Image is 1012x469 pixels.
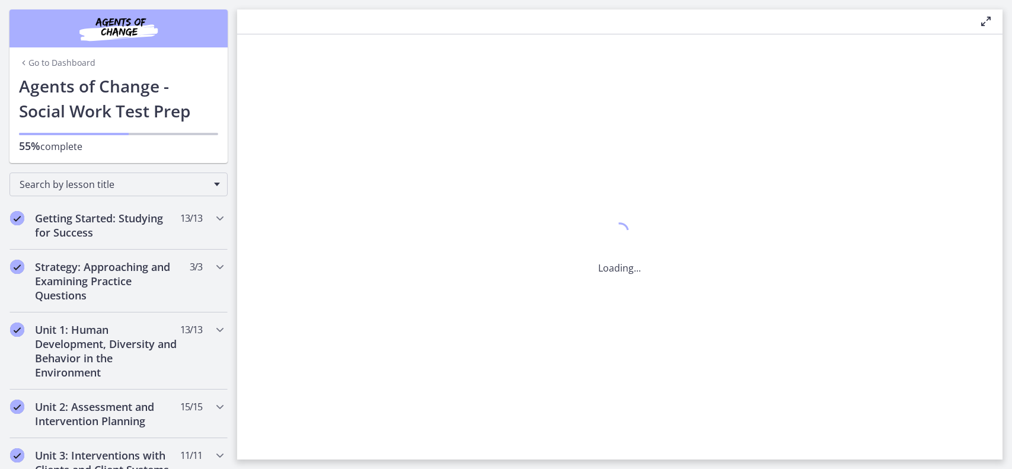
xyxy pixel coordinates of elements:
[19,57,95,69] a: Go to Dashboard
[35,211,180,240] h2: Getting Started: Studying for Success
[9,173,228,196] div: Search by lesson title
[35,323,180,379] h2: Unit 1: Human Development, Diversity and Behavior in the Environment
[180,448,202,462] span: 11 / 11
[19,74,218,123] h1: Agents of Change - Social Work Test Prep
[10,400,24,414] i: Completed
[35,260,180,302] h2: Strategy: Approaching and Examining Practice Questions
[35,400,180,428] h2: Unit 2: Assessment and Intervention Planning
[180,400,202,414] span: 15 / 15
[10,260,24,274] i: Completed
[599,219,641,247] div: 1
[20,178,208,191] span: Search by lesson title
[47,14,190,43] img: Agents of Change
[180,211,202,225] span: 13 / 13
[190,260,202,274] span: 3 / 3
[10,323,24,337] i: Completed
[10,211,24,225] i: Completed
[180,323,202,337] span: 13 / 13
[19,139,218,154] p: complete
[19,139,40,153] span: 55%
[599,261,641,275] p: Loading...
[10,448,24,462] i: Completed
